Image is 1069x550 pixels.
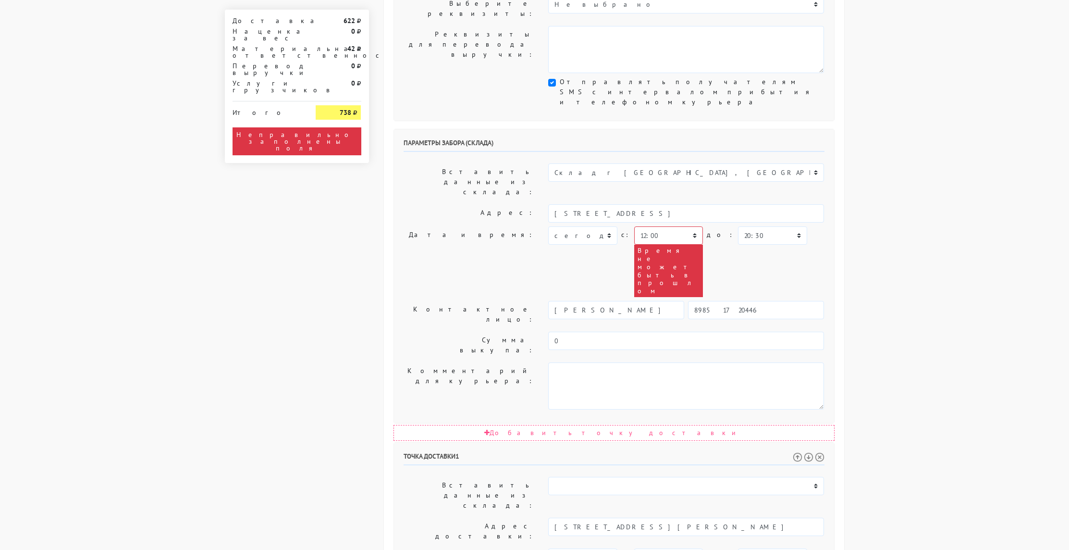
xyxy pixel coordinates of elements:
label: Реквизиты для перевода выручки: [396,26,541,73]
strong: 622 [344,16,355,25]
strong: 738 [340,108,351,117]
strong: 42 [347,44,355,53]
div: Наценка за вес [225,28,309,41]
label: Дата и время: [396,226,541,297]
h6: Параметры забора (склада) [404,139,824,152]
div: Перевод выручки [225,62,309,76]
label: Контактное лицо: [396,301,541,328]
div: Услуги грузчиков [225,80,309,93]
label: c: [621,226,630,243]
label: Адрес: [396,204,541,223]
label: Адрес доставки: [396,518,541,545]
label: до: [707,226,734,243]
h6: Точка доставки [404,452,824,465]
label: Отправлять получателям SMS с интервалом прибытия и телефоном курьера [560,77,824,107]
label: Комментарий для курьера: [396,362,541,410]
div: Итого [233,105,302,116]
div: Доставка [225,17,309,24]
div: Неправильно заполнены поля [233,127,361,155]
strong: 0 [351,79,355,87]
strong: 0 [351,27,355,36]
label: Вставить данные из склада: [396,477,541,514]
input: Имя [548,301,684,319]
strong: 0 [351,62,355,70]
div: Время не может быть в прошлом [634,245,703,297]
div: Добавить точку доставки [393,425,835,441]
div: Материальная ответственность [225,45,309,59]
label: Сумма выкупа: [396,332,541,359]
label: Вставить данные из склада: [396,163,541,200]
input: Телефон [688,301,824,319]
span: 1 [455,452,459,461]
